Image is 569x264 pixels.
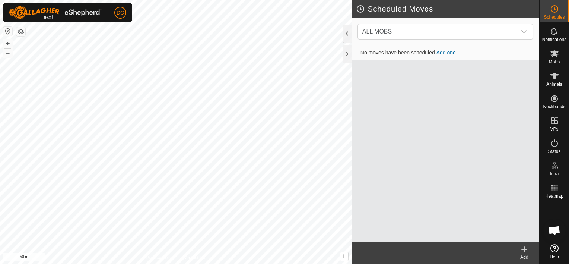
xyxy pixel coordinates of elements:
[550,127,558,131] span: VPs
[362,28,392,35] span: ALL MOBS
[550,255,559,259] span: Help
[550,172,559,176] span: Infra
[343,253,345,260] span: i
[509,254,539,261] div: Add
[183,254,205,261] a: Contact Us
[549,60,560,64] span: Mobs
[544,15,565,19] span: Schedules
[117,9,124,17] span: DC
[3,39,12,48] button: +
[546,82,562,87] span: Animals
[540,241,569,262] a: Help
[16,27,25,36] button: Map Layers
[516,24,531,39] div: dropdown trigger
[548,149,560,154] span: Status
[436,50,456,56] a: Add one
[146,254,174,261] a: Privacy Policy
[340,252,348,261] button: i
[543,104,565,109] span: Neckbands
[545,194,563,198] span: Heatmap
[359,24,516,39] span: ALL MOBS
[3,27,12,36] button: Reset Map
[9,6,102,19] img: Gallagher Logo
[543,219,566,242] a: Open chat
[3,49,12,58] button: –
[356,4,539,13] h2: Scheduled Moves
[355,50,462,56] span: No moves have been scheduled.
[542,37,566,42] span: Notifications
